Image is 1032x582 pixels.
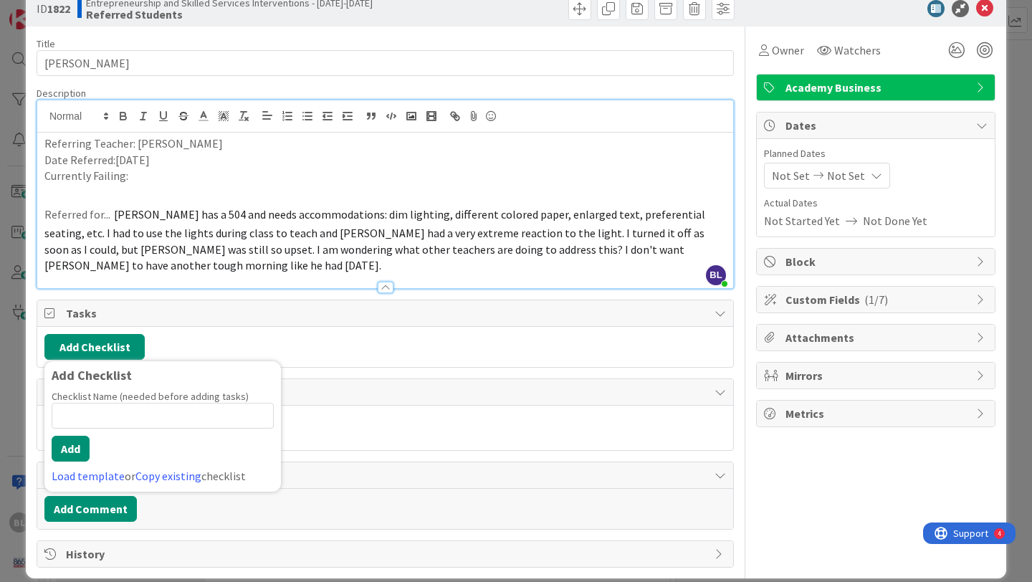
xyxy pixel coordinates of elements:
span: Not Done Yet [863,212,927,229]
span: Mirrors [785,367,969,384]
b: 1822 [47,1,70,16]
label: Checklist Name (needed before adding tasks) [52,390,249,403]
button: Add [52,436,90,462]
p: Referring Teacher: [PERSON_NAME] [44,135,726,152]
span: Description [37,87,86,100]
span: ( 1/7 ) [864,292,888,307]
span: Block [785,253,969,270]
span: Not Started Yet [764,212,840,229]
span: Tasks [66,305,707,322]
span: Academy Business [785,79,969,96]
a: Load template [52,469,125,483]
label: Title [37,37,55,50]
a: Copy existing [135,469,201,483]
span: Watchers [834,42,881,59]
span: Owner [772,42,804,59]
span: History [66,545,707,563]
p: Date Referred:[DATE] [44,152,726,168]
span: Actual Dates [764,196,988,211]
span: BL [706,265,726,285]
span: Metrics [785,405,969,422]
span: Custom Fields [785,291,969,308]
button: Add Comment [44,496,137,522]
span: Not Set [772,167,810,184]
span: [PERSON_NAME] has a 504 and needs accommodations: dim lighting, different colored paper, enlarged... [44,207,707,273]
span: Planned Dates [764,146,988,161]
div: Add Checklist [52,368,274,383]
span: Support [30,2,65,19]
p: Currently Failing: [44,168,726,184]
span: Links [66,383,707,401]
div: or checklist [52,467,274,485]
p: Referred for... [44,201,726,274]
button: Add Checklist [44,334,145,360]
input: type card name here... [37,50,734,76]
span: Dates [785,117,969,134]
span: Comments [66,467,707,484]
span: Attachments [785,329,969,346]
div: 4 [75,6,78,17]
span: Not Set [827,167,865,184]
b: Referred Students [86,9,373,20]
